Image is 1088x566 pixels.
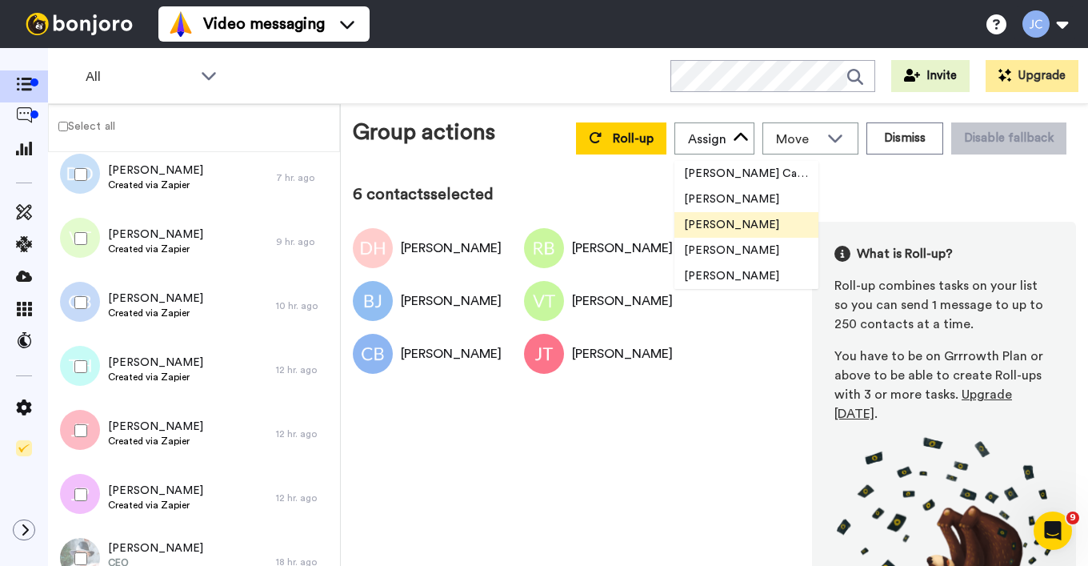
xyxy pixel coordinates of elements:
div: [PERSON_NAME] [572,239,673,258]
div: 7 hr. ago [276,171,332,184]
span: Move [776,130,819,149]
div: Assign [688,130,726,149]
div: [PERSON_NAME] [401,239,502,258]
span: Created via Zapier [108,307,203,319]
span: Video messaging [203,13,325,35]
span: [PERSON_NAME] [108,419,203,435]
span: [PERSON_NAME] [108,483,203,499]
span: Created via Zapier [108,243,203,255]
img: Image of Rayshaun Baskin Sr [524,228,564,268]
span: [PERSON_NAME] [108,163,203,179]
div: [PERSON_NAME] [401,291,502,311]
span: Created via Zapier [108,435,203,448]
div: [PERSON_NAME] [572,291,673,311]
button: Upgrade [986,60,1078,92]
img: Image of Dominque Hasan [353,228,393,268]
img: Image of Veronica Taylor [524,281,564,321]
span: 9 [1066,512,1079,524]
div: 9 hr. ago [276,235,332,248]
span: [PERSON_NAME] [108,355,203,371]
span: [PERSON_NAME] [674,268,789,284]
div: [PERSON_NAME] [401,344,502,363]
button: Dismiss [866,122,943,155]
img: vm-color.svg [168,11,194,37]
button: Roll-up [576,122,666,155]
span: Roll-up [613,132,654,145]
span: [PERSON_NAME] [108,291,203,307]
div: 6 contacts selected [353,183,1076,206]
img: Image of Bryan Janorske [353,281,393,321]
img: bj-logo-header-white.svg [19,13,139,35]
button: Disable fallback [951,122,1066,155]
div: [PERSON_NAME] [572,344,673,363]
div: 12 hr. ago [276,363,332,376]
span: What is Roll-up? [857,244,953,263]
span: [PERSON_NAME] [674,243,789,259]
img: Checklist.svg [16,440,32,456]
div: Roll-up combines tasks on your list so you can send 1 message to up to 250 contacts at a time. [834,276,1054,334]
input: Select all [58,122,68,131]
div: You have to be on Grrrowth Plan or above to be able to create Roll-ups with 3 or more tasks. . [834,347,1054,423]
span: Created via Zapier [108,499,203,512]
div: 10 hr. ago [276,299,332,312]
span: All [86,67,193,86]
img: Image of Charles Baldwin [353,334,393,374]
iframe: Intercom live chat [1034,512,1072,550]
span: [PERSON_NAME] [108,227,203,243]
img: Image of Joe Turner [524,334,564,374]
span: Created via Zapier [108,371,203,383]
div: 12 hr. ago [276,428,332,440]
span: [PERSON_NAME] Cataluña [674,166,818,182]
span: [PERSON_NAME] [674,217,789,233]
div: 12 hr. ago [276,492,332,504]
label: Select all [49,117,115,135]
span: Created via Zapier [108,179,203,191]
div: Group actions [353,116,495,155]
button: Invite [891,60,970,92]
span: [PERSON_NAME] [674,191,789,207]
span: [PERSON_NAME] [108,540,203,556]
